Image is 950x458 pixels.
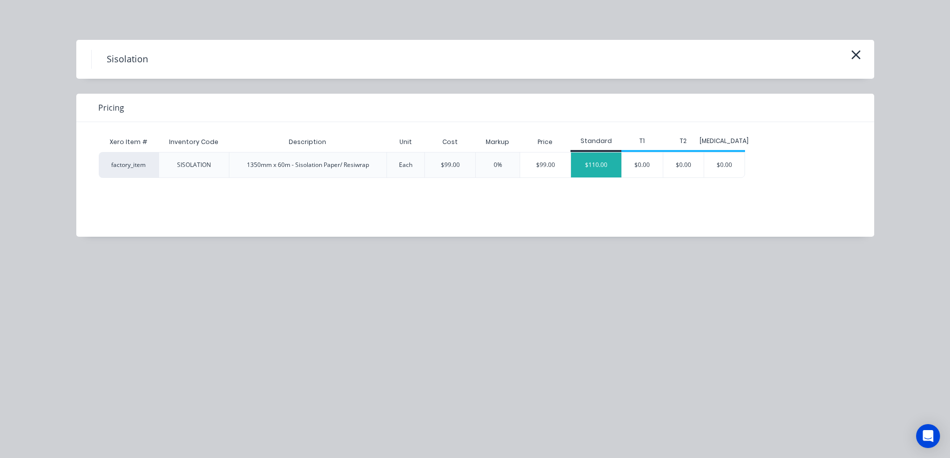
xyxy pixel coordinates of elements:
[424,132,475,152] div: Cost
[161,130,226,154] div: Inventory Code
[916,424,940,448] div: Open Intercom Messenger
[494,160,502,169] div: 0%
[247,160,369,169] div: 1350mm x 60m - Sisolation Paper/ Resiwrap
[570,137,621,146] div: Standard
[571,153,621,177] div: $110.00
[91,50,163,69] h4: Sisolation
[663,137,704,146] div: T2
[475,132,520,152] div: Markup
[704,153,745,177] div: $0.00
[391,130,420,154] div: Unit
[520,132,570,152] div: Price
[704,137,745,146] div: [MEDICAL_DATA]
[99,132,159,152] div: Xero Item #
[622,153,663,177] div: $0.00
[281,130,334,154] div: Description
[441,160,460,169] div: $99.00
[621,137,663,146] div: T1
[520,153,570,177] div: $99.00
[399,160,412,169] div: Each
[98,102,124,114] span: Pricing
[663,153,704,177] div: $0.00
[177,160,211,169] div: SISOLATION
[99,152,159,178] div: factory_item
